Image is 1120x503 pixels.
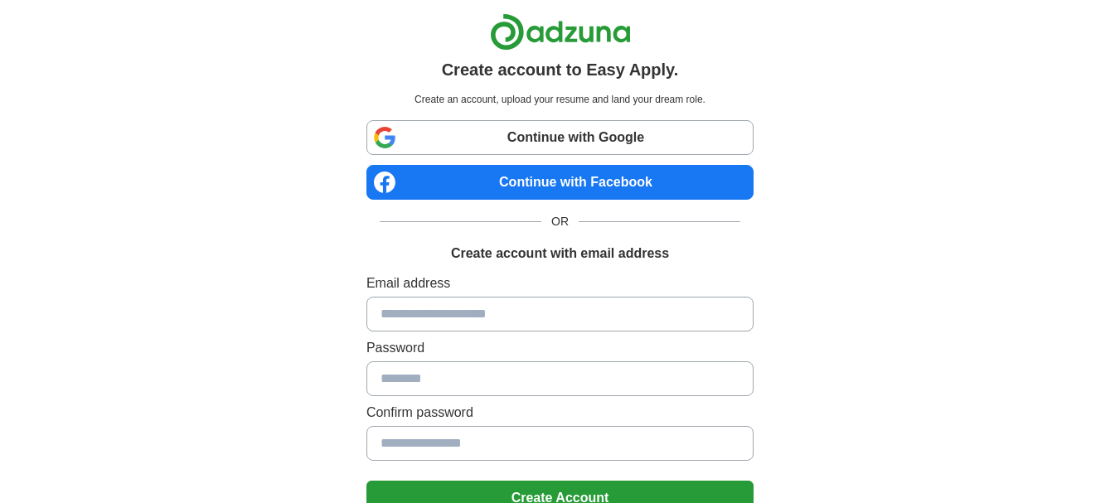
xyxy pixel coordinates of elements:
[541,213,579,230] span: OR
[451,244,669,264] h1: Create account with email address
[366,403,754,423] label: Confirm password
[366,120,754,155] a: Continue with Google
[366,273,754,293] label: Email address
[366,165,754,200] a: Continue with Facebook
[370,92,750,107] p: Create an account, upload your resume and land your dream role.
[442,57,679,82] h1: Create account to Easy Apply.
[490,13,631,51] img: Adzuna logo
[366,338,754,358] label: Password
